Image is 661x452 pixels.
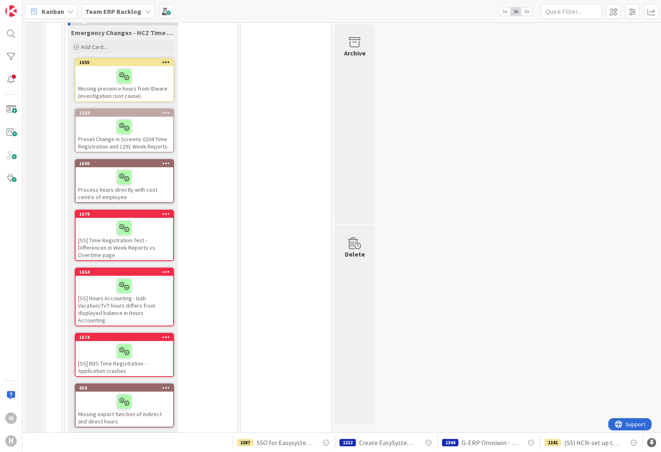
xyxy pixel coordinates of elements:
div: 1674 [79,335,173,340]
div: 658 [79,385,173,391]
a: 1674[SS] RDS Time Registration - Application crashes [75,333,174,377]
div: 1234Preset Change in Screens 0204 Time Registration and 1291 Week Reports [76,109,173,152]
a: 1690Process hours directly with cost centre of employee [75,159,174,203]
span: Add Card... [81,43,107,51]
div: 1654 [76,268,173,276]
div: 1655Missing presence hours from IDware (investigation root cause) [76,59,173,101]
div: [SS] Time Registration Test - Differences in Week Reports vs. Overtime page [76,218,173,260]
div: Archive [344,48,366,58]
div: Preset Change in Screens 0204 Time Registration and 1291 Week Reports [76,117,173,152]
span: 1x [499,7,510,16]
div: 1654[SS] Hours Accounting - Isah Vacation/TvT hours differs from displayed balance in Hours Accou... [76,268,173,326]
span: 3x [521,7,532,16]
div: Missing presence hours from IDware (investigation root cause) [76,66,173,101]
div: ID [5,412,17,424]
div: 1679 [76,210,173,218]
div: 658Missing export function of indirect and direct hours [76,384,173,427]
div: 1141 [545,439,561,446]
div: 1234 [79,110,173,116]
div: Delete [345,249,365,259]
b: Team ERP Backlog [85,7,141,16]
div: Missing export function of indirect and direct hours [76,392,173,427]
div: 1344 [442,439,458,446]
div: 1674 [76,334,173,341]
span: G-ERP Omniwin - Isah [462,438,520,448]
div: 1690Process hours directly with cost centre of employee [76,160,173,202]
input: Quick Filter... [541,4,602,19]
div: [SS] Hours Accounting - Isah Vacation/TvT hours differs from displayed balance in Hours Accounting [76,276,173,326]
div: 1654 [79,269,173,275]
div: [SS] RDS Time Registration - Application crashes [76,341,173,376]
a: 1234Preset Change in Screens 0204 Time Registration and 1291 Week Reports [75,109,174,153]
div: 1387 [237,439,253,446]
div: 658 [76,384,173,392]
div: 1234 [76,109,173,117]
div: 1674[SS] RDS Time Registration - Application crashes [76,334,173,376]
div: Process hours directly with cost centre of employee [76,167,173,202]
span: (SS) HCN-set up the test environment of local HR system Sharegoo to interface withISAH Global tes... [564,438,622,448]
span: Kanban [42,7,64,16]
a: 1679[SS] Time Registration Test - Differences in Week Reports vs. Overtime page [75,210,174,261]
span: Support [17,1,37,11]
span: 2x [510,7,521,16]
div: 1655 [79,60,173,65]
div: 1679[SS] Time Registration Test - Differences in Week Reports vs. Overtime page [76,210,173,260]
div: 1212 [339,439,356,446]
span: Create EasySystems Interface structure and define requirements for ISAH Global... (G-ERP) [359,438,417,448]
a: 1654[SS] Hours Accounting - Isah Vacation/TvT hours differs from displayed balance in Hours Accou... [75,268,174,326]
div: H [5,435,17,447]
span: SSO for Easysystems test environment [257,438,315,448]
img: Visit kanbanzone.com [5,5,17,17]
a: 658Missing export function of indirect and direct hours [75,383,174,428]
div: 1679 [79,211,173,217]
a: 1655Missing presence hours from IDware (investigation root cause) [75,58,174,102]
span: Emergency Changes - HCZ Time Registration [71,29,174,37]
div: 1655 [76,59,173,66]
div: 1690 [79,161,173,166]
div: 1690 [76,160,173,167]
